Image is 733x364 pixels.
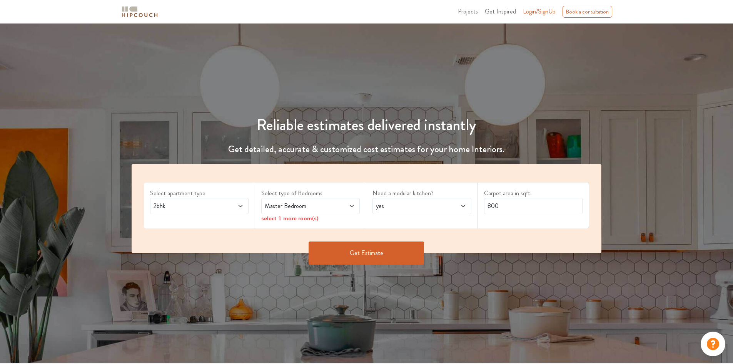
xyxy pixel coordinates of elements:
[150,189,249,198] label: Select apartment type
[261,214,360,222] div: select 1 more room(s)
[523,7,556,16] span: Login/SignUp
[372,189,471,198] label: Need a modular kitchen?
[152,201,221,211] span: 2bhk
[261,189,360,198] label: Select type of Bedrooms
[127,116,606,134] h1: Reliable estimates delivered instantly
[263,201,332,211] span: Master Bedroom
[374,201,443,211] span: yes
[484,198,583,214] input: Enter area sqft
[120,5,159,18] img: logo-horizontal.svg
[309,242,424,265] button: Get Estimate
[127,144,606,155] h4: Get detailed, accurate & customized cost estimates for your home Interiors.
[458,7,478,16] span: Projects
[485,7,516,16] span: Get Inspired
[563,6,612,18] div: Book a consultation
[484,189,583,198] label: Carpet area in sqft.
[120,3,159,20] span: logo-horizontal.svg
